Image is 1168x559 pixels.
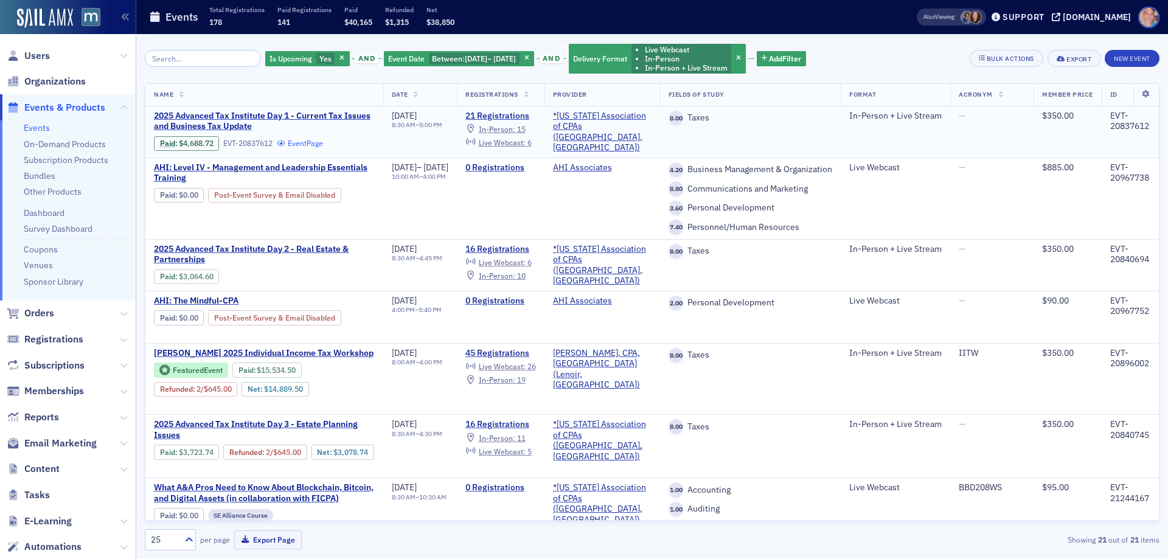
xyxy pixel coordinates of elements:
time: 8:30 AM [392,493,415,501]
a: Email Marketing [7,437,97,450]
a: 45 Registrations [465,348,535,359]
time: 4:00 PM [392,305,415,314]
button: Bulk Actions [970,50,1043,67]
span: Yes [319,54,332,63]
div: – [392,306,442,314]
span: Net : [248,384,264,394]
span: $3,723.74 [179,448,214,457]
span: Live Webcast : [479,137,526,147]
span: Accounting [683,485,731,496]
span: $645.00 [204,384,232,394]
a: Orders [7,307,54,320]
span: Between : [432,54,465,63]
span: Provider [553,90,587,99]
span: : [160,139,179,148]
p: Paid Registrations [277,5,332,14]
label: per page [200,534,230,545]
div: In-Person + Live Stream [849,348,942,359]
p: Paid [344,5,372,14]
a: Dashboard [24,207,64,218]
a: Venues [24,260,53,271]
span: — [959,162,965,173]
span: – [465,54,516,63]
span: and [355,54,378,64]
a: View Homepage [73,8,100,29]
span: — [959,243,965,254]
span: Natalie Antonakas [969,11,982,24]
a: Coupons [24,244,58,255]
span: [DATE] [392,295,417,306]
a: Other Products [24,186,82,197]
span: Delivery Format [573,54,627,63]
span: Email Marketing [24,437,97,450]
div: Paid: 23 - $468872 [154,136,219,151]
span: Organizations [24,75,86,88]
span: [DATE] [465,54,487,63]
a: *[US_STATE] Association of CPAs ([GEOGRAPHIC_DATA], [GEOGRAPHIC_DATA]) [553,419,652,462]
span: Chris Dougherty [961,11,973,24]
span: : [160,511,179,520]
a: On-Demand Products [24,139,106,150]
a: 0 Registrations [465,162,535,173]
span: Is Upcoming [269,54,312,63]
span: $15,534.50 [257,366,296,375]
div: Paid: 50 - $1553450 [232,363,302,377]
span: Format [849,90,876,99]
span: Reports [24,411,59,424]
span: In-Person : [479,124,515,134]
a: What A&A Pros Need to Know About Blockchain, Bitcoin, and Digital Assets (in collaboration with F... [154,482,375,504]
time: 5:00 PM [419,120,442,129]
a: *[US_STATE] Association of CPAs ([GEOGRAPHIC_DATA], [GEOGRAPHIC_DATA]) [553,111,652,153]
a: Memberships [7,384,84,398]
div: EVT-20967738 [1110,162,1150,184]
span: Automations [24,540,82,554]
span: Orders [24,307,54,320]
span: Don Farmer’s 2025 Individual Income Tax Workshop [154,348,374,359]
div: Refunded: 19 - $372374 [223,445,307,459]
time: 8:00 AM [392,358,415,366]
span: [DATE] [392,418,417,429]
span: Viewing [923,13,954,21]
span: $90.00 [1042,295,1069,306]
span: 2025 Advanced Tax Institute Day 1 - Current Tax Issues and Business Tax Update [154,111,375,132]
span: — [959,110,965,121]
a: Content [7,462,60,476]
a: Paid [160,511,175,520]
span: Memberships [24,384,84,398]
div: Live Webcast [849,162,942,173]
strong: 21 [1096,534,1108,545]
button: AddFilter [757,51,807,66]
div: Featured Event [154,363,228,378]
a: Bundles [24,170,55,181]
time: 8:30 AM [392,120,415,129]
a: Paid [160,190,175,200]
span: — [959,418,965,429]
span: Subscriptions [24,359,85,372]
span: Name [154,90,173,99]
div: IITW [959,348,1025,359]
span: Users [24,49,50,63]
li: In-Person + Live Stream [645,63,728,72]
div: Paid: 19 - $372374 [154,445,219,459]
span: : [229,448,266,457]
button: Export Page [234,530,302,549]
span: *Maryland Association of CPAs (Timonium, MD) [553,111,652,153]
a: EventPage [277,139,323,148]
span: Personal Development [683,297,774,308]
strong: 21 [1128,534,1141,545]
span: 8.00 [669,244,684,259]
a: Reports [7,411,59,424]
span: $0.00 [179,190,198,200]
a: Paid [238,366,254,375]
a: Events & Products [7,101,105,114]
a: 2025 Advanced Tax Institute Day 3 - Estate Planning Issues [154,419,375,440]
span: In-Person : [479,375,515,384]
div: Paid: 16 - $306460 [154,269,219,284]
span: 8.80 [669,181,684,196]
a: [PERSON_NAME], CPA, [GEOGRAPHIC_DATA] (Lenoir, [GEOGRAPHIC_DATA]) [553,348,652,391]
div: In-Person + Live Stream [849,244,942,255]
span: AHI: Level IV - Management and Leadership Essentials Training [154,162,375,184]
span: $645.00 [273,448,301,457]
